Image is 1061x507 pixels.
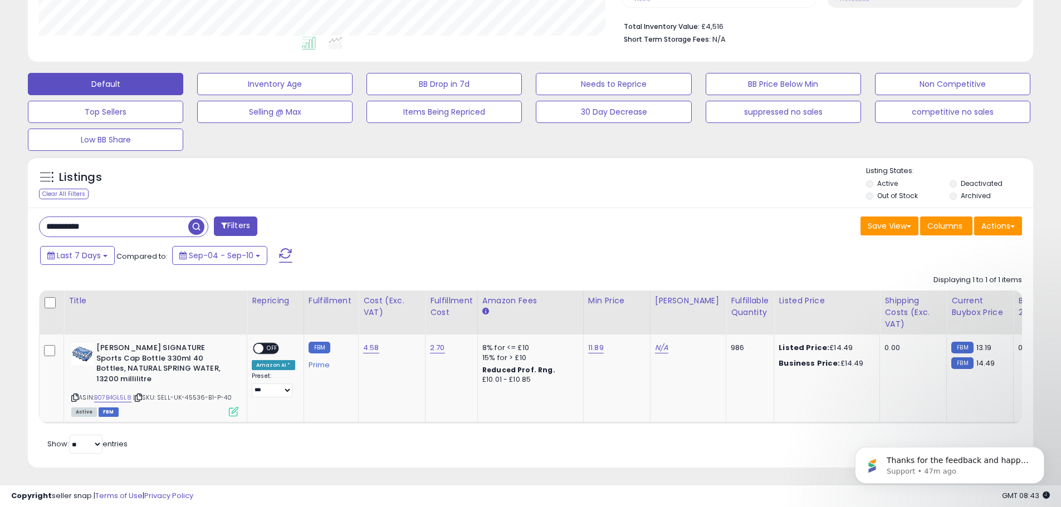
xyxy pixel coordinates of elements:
[933,275,1022,286] div: Displaying 1 to 1 of 1 items
[779,342,829,353] b: Listed Price:
[712,34,726,45] span: N/A
[99,407,119,417] span: FBM
[28,129,183,151] button: Low BB Share
[706,101,861,123] button: suppressed no sales
[197,101,353,123] button: Selling @ Max
[28,73,183,95] button: Default
[309,295,354,307] div: Fulfillment
[779,343,871,353] div: £14.49
[655,295,721,307] div: [PERSON_NAME]
[779,295,875,307] div: Listed Price
[94,393,131,402] a: B07B4GL5L8
[624,19,1014,32] li: £4,516
[482,365,555,375] b: Reduced Prof. Rng.
[214,216,257,236] button: Filters
[482,353,575,363] div: 15% for > £10
[927,220,962,232] span: Columns
[655,342,668,353] a: N/A
[39,189,89,199] div: Clear All Filters
[95,490,143,501] a: Terms of Use
[363,342,379,353] a: 4.58
[263,344,281,353] span: OFF
[624,22,700,31] b: Total Inventory Value:
[951,295,1009,318] div: Current Buybox Price
[884,295,942,330] div: Shipping Costs (Exc. VAT)
[71,343,94,365] img: 51VHWIkSEAL._SL40_.jpg
[366,101,522,123] button: Items Being Repriced
[961,179,1003,188] label: Deactivated
[482,307,489,317] small: Amazon Fees.
[706,73,861,95] button: BB Price Below Min
[976,342,992,353] span: 13.19
[624,35,711,44] b: Short Term Storage Fees:
[71,407,97,417] span: All listings currently available for purchase on Amazon
[588,342,604,353] a: 11.89
[884,343,938,353] div: 0.00
[779,358,840,368] b: Business Price:
[71,343,238,415] div: ASIN:
[976,358,995,368] span: 14.49
[951,342,973,353] small: FBM
[172,246,267,265] button: Sep-04 - Sep-10
[588,295,646,307] div: Min Price
[779,358,871,368] div: £14.49
[877,191,918,200] label: Out of Stock
[189,250,253,261] span: Sep-04 - Sep-10
[47,439,128,449] span: Show: entries
[860,216,918,235] button: Save View
[430,295,473,318] div: Fulfillment Cost
[974,216,1022,235] button: Actions
[252,360,295,370] div: Amazon AI *
[133,393,232,402] span: | SKU: SELL-UK-45536-B1-P-40
[838,424,1061,501] iframe: Intercom notifications message
[28,101,183,123] button: Top Sellers
[877,179,898,188] label: Active
[252,295,299,307] div: Repricing
[309,342,330,353] small: FBM
[536,73,691,95] button: Needs to Reprice
[430,342,445,353] a: 2.70
[920,216,972,235] button: Columns
[1018,343,1055,353] div: 0%
[116,251,168,262] span: Compared to:
[59,170,102,185] h5: Listings
[252,372,295,397] div: Preset:
[309,356,350,370] div: Prime
[197,73,353,95] button: Inventory Age
[96,343,232,387] b: [PERSON_NAME] SIGNATURE Sports Cap Bottle 330ml 40 Bottles, NATURAL SPRING WATER, 13200 millilitre
[875,73,1030,95] button: Non Competitive
[536,101,691,123] button: 30 Day Decrease
[731,343,765,353] div: 986
[731,295,769,318] div: Fulfillable Quantity
[144,490,193,501] a: Privacy Policy
[363,295,421,318] div: Cost (Exc. VAT)
[1018,295,1059,318] div: BB Share 24h.
[875,101,1030,123] button: competitive no sales
[366,73,522,95] button: BB Drop in 7d
[482,295,579,307] div: Amazon Fees
[11,491,193,501] div: seller snap | |
[482,343,575,353] div: 8% for <= £10
[951,357,973,369] small: FBM
[961,191,991,200] label: Archived
[57,250,101,261] span: Last 7 Days
[11,490,52,501] strong: Copyright
[69,295,242,307] div: Title
[482,375,575,385] div: £10.01 - £10.85
[40,246,115,265] button: Last 7 Days
[866,166,1033,176] p: Listing States:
